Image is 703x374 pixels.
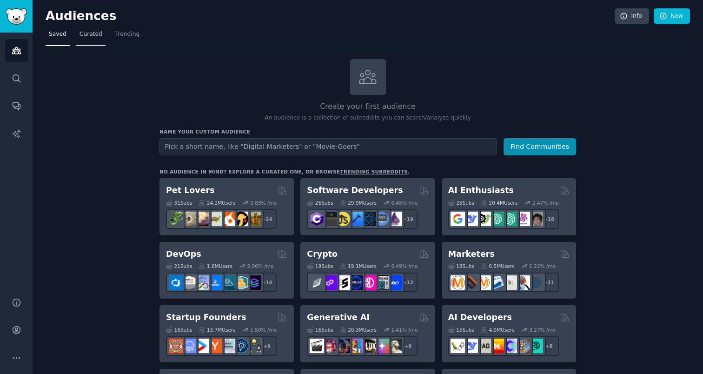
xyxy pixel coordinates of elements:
[349,275,363,290] img: web3
[481,200,517,206] div: 20.4M Users
[46,27,70,46] a: Saved
[398,336,418,356] div: + 9
[448,263,474,269] div: 18 Sub s
[257,336,277,356] div: + 9
[451,275,465,290] img: content_marketing
[375,275,389,290] img: CryptoNews
[199,263,232,269] div: 1.6M Users
[182,275,196,290] img: AWS_Certified_Experts
[234,339,248,353] img: Entrepreneurship
[307,327,333,333] div: 16 Sub s
[529,339,543,353] img: AIDevelopersSociety
[481,263,515,269] div: 6.5M Users
[247,275,261,290] img: PlatformEngineers
[490,212,504,226] img: chatgpt_promptDesign
[6,8,27,25] img: GummySearch logo
[323,212,337,226] img: software
[195,275,209,290] img: Docker_DevOps
[195,212,209,226] img: leopardgeckos
[257,209,277,229] div: + 24
[166,327,192,333] div: 16 Sub s
[199,327,235,333] div: 13.7M Users
[349,339,363,353] img: sdforall
[362,275,376,290] img: defiblockchain
[221,275,235,290] img: platformengineering
[615,8,649,24] a: Info
[391,200,418,206] div: 0.45 % /mo
[477,275,491,290] img: AskMarketing
[49,30,66,39] span: Saved
[310,339,324,353] img: aivideo
[250,200,277,206] div: 0.83 % /mo
[388,275,402,290] img: defi_
[310,275,324,290] img: ethfinance
[503,275,517,290] img: googleads
[80,30,102,39] span: Curated
[323,339,337,353] img: dalle2
[529,263,556,269] div: 1.22 % /mo
[76,27,106,46] a: Curated
[250,327,277,333] div: 1.50 % /mo
[375,212,389,226] img: AskComputerScience
[307,312,370,323] h2: Generative AI
[539,273,559,292] div: + 11
[182,212,196,226] img: ballpython
[481,327,515,333] div: 4.0M Users
[349,212,363,226] img: iOSProgramming
[336,339,350,353] img: deepdream
[169,275,183,290] img: azuredevops
[503,212,517,226] img: chatgpt_prompts_
[115,30,139,39] span: Trending
[221,339,235,353] img: indiehackers
[208,339,222,353] img: ycombinator
[477,212,491,226] img: AItoolsCatalog
[340,263,377,269] div: 19.1M Users
[166,263,192,269] div: 21 Sub s
[234,275,248,290] img: aws_cdk
[516,275,530,290] img: MarketingResearch
[169,212,183,226] img: herpetology
[448,312,512,323] h2: AI Developers
[336,275,350,290] img: ethstaker
[208,212,222,226] img: turtle
[112,27,143,46] a: Trending
[516,212,530,226] img: OpenAIDev
[451,212,465,226] img: GoogleGeminiAI
[464,275,478,290] img: bigseo
[257,273,277,292] div: + 14
[159,168,410,175] div: No audience in mind? Explore a curated one, or browse .
[532,200,559,206] div: 2.47 % /mo
[247,212,261,226] img: dogbreed
[340,169,407,174] a: trending subreddits
[159,114,576,122] p: An audience is a collection of subreddits you can search/analyze quickly
[195,339,209,353] img: startup
[340,200,377,206] div: 29.9M Users
[336,212,350,226] img: learnjavascript
[247,263,274,269] div: 2.06 % /mo
[46,9,615,24] h2: Audiences
[340,327,377,333] div: 20.3M Users
[477,339,491,353] img: Rag
[362,339,376,353] img: FluxAI
[159,128,576,135] h3: Name your custom audience
[310,212,324,226] img: csharp
[490,275,504,290] img: Emailmarketing
[159,101,576,113] h2: Create your first audience
[307,185,403,196] h2: Software Developers
[539,336,559,356] div: + 8
[398,273,418,292] div: + 12
[166,312,246,323] h2: Startup Founders
[307,263,333,269] div: 19 Sub s
[323,275,337,290] img: 0xPolygon
[448,200,474,206] div: 25 Sub s
[529,275,543,290] img: OnlineMarketing
[391,263,418,269] div: 0.49 % /mo
[169,339,183,353] img: EntrepreneurRideAlong
[391,327,418,333] div: 1.41 % /mo
[464,212,478,226] img: DeepSeek
[247,339,261,353] img: growmybusiness
[464,339,478,353] img: DeepSeek
[375,339,389,353] img: starryai
[654,8,690,24] a: New
[388,212,402,226] img: elixir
